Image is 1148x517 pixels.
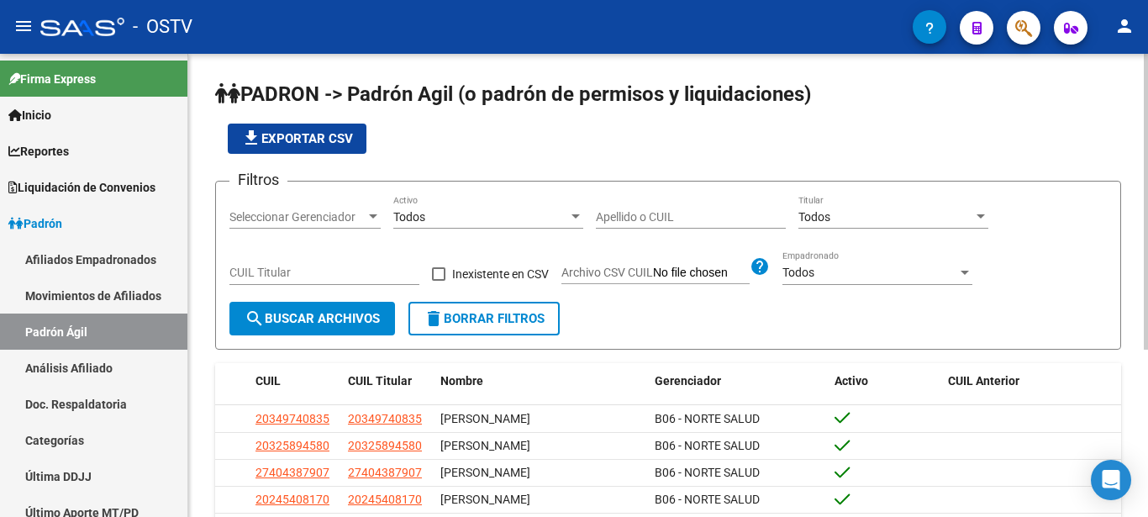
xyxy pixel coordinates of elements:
[348,493,422,506] span: 20245408170
[1114,16,1135,36] mat-icon: person
[440,466,530,479] span: [PERSON_NAME]
[440,412,530,425] span: [PERSON_NAME]
[8,106,51,124] span: Inicio
[835,374,868,388] span: Activo
[440,374,483,388] span: Nombre
[798,210,830,224] span: Todos
[948,374,1019,388] span: CUIL Anterior
[8,214,62,233] span: Padrón
[655,439,760,452] span: B06 - NORTE SALUD
[424,309,444,329] mat-icon: delete
[348,374,412,388] span: CUIL Titular
[229,302,395,335] button: Buscar Archivos
[228,124,366,154] button: Exportar CSV
[255,466,329,479] span: 27404387907
[434,363,648,399] datatable-header-cell: Nombre
[648,363,829,399] datatable-header-cell: Gerenciador
[440,493,530,506] span: [PERSON_NAME]
[255,439,329,452] span: 20325894580
[408,302,560,335] button: Borrar Filtros
[440,439,530,452] span: [PERSON_NAME]
[8,178,155,197] span: Liquidación de Convenios
[348,466,422,479] span: 27404387907
[249,363,341,399] datatable-header-cell: CUIL
[348,439,422,452] span: 20325894580
[255,374,281,388] span: CUIL
[245,311,380,326] span: Buscar Archivos
[828,363,941,399] datatable-header-cell: Activo
[255,412,329,425] span: 20349740835
[452,264,549,284] span: Inexistente en CSV
[255,493,329,506] span: 20245408170
[229,168,287,192] h3: Filtros
[348,412,422,425] span: 20349740835
[750,256,770,277] mat-icon: help
[1091,460,1131,500] div: Open Intercom Messenger
[655,412,760,425] span: B06 - NORTE SALUD
[424,311,545,326] span: Borrar Filtros
[13,16,34,36] mat-icon: menu
[229,210,366,224] span: Seleccionar Gerenciador
[341,363,434,399] datatable-header-cell: CUIL Titular
[133,8,192,45] span: - OSTV
[941,363,1122,399] datatable-header-cell: CUIL Anterior
[241,131,353,146] span: Exportar CSV
[241,128,261,148] mat-icon: file_download
[655,374,721,388] span: Gerenciador
[393,210,425,224] span: Todos
[655,466,760,479] span: B06 - NORTE SALUD
[561,266,653,279] span: Archivo CSV CUIL
[245,309,265,329] mat-icon: search
[8,142,69,161] span: Reportes
[215,82,811,106] span: PADRON -> Padrón Agil (o padrón de permisos y liquidaciones)
[653,266,750,281] input: Archivo CSV CUIL
[8,70,96,88] span: Firma Express
[782,266,814,279] span: Todos
[655,493,760,506] span: B06 - NORTE SALUD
